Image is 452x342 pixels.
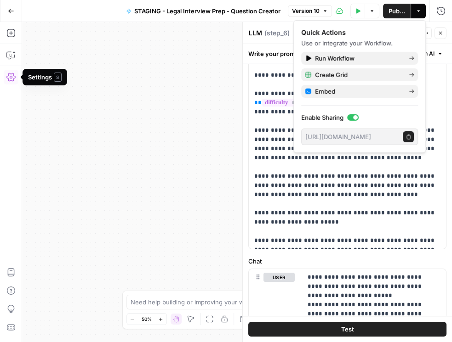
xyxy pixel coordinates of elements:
button: Generate with AI [379,48,446,60]
button: STAGING - Legal Interview Prep - Question Creator [120,4,286,18]
span: Use or integrate your Workflow. [301,39,393,47]
span: 50% [142,315,152,323]
span: Generate with AI [391,50,435,58]
button: Publish [383,4,411,18]
label: Enable Sharing [301,113,418,122]
textarea: LLM [249,28,262,38]
span: Version 10 [292,7,320,15]
span: Create Grid [315,70,348,79]
div: Settings [28,73,62,82]
span: ( step_6 ) [264,28,290,38]
button: user [263,273,295,282]
button: Version 10 [288,5,332,17]
span: Publish [389,6,406,16]
span: S [54,73,62,82]
span: Embed [315,87,335,96]
span: Test [341,325,354,334]
div: Quick Actions [301,28,418,37]
span: Run Workflow [315,54,355,63]
label: Chat [248,257,446,266]
button: Test [248,322,446,336]
span: STAGING - Legal Interview Prep - Question Creator [134,6,280,16]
